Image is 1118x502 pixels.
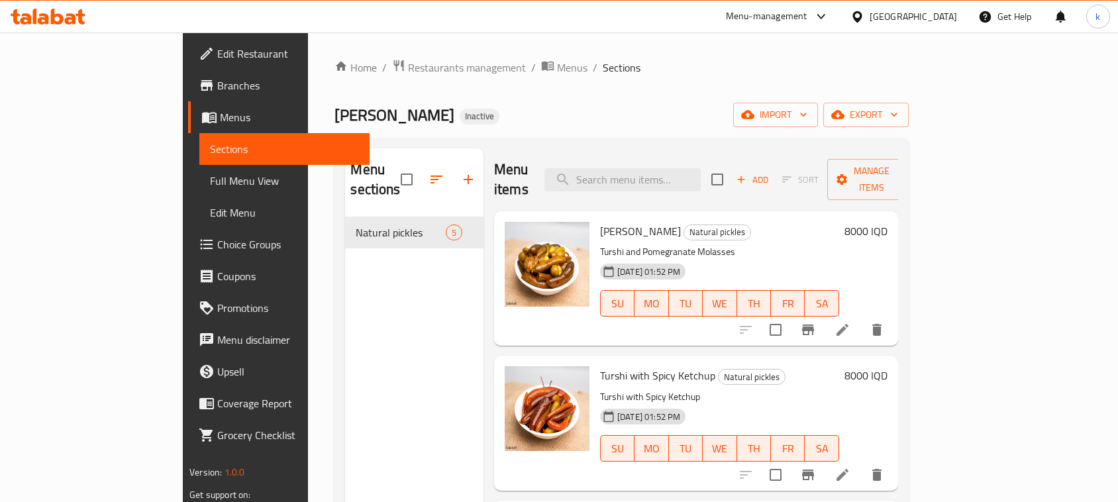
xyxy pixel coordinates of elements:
button: MO [635,290,668,317]
a: Edit Restaurant [188,38,370,70]
button: SA [805,435,838,462]
button: import [733,103,818,127]
span: Add [735,172,770,187]
span: Menus [220,109,359,125]
h6: 8000 IQD [844,222,888,240]
span: [PERSON_NAME] [600,221,681,241]
button: Branch-specific-item [792,459,824,491]
a: Coupons [188,260,370,292]
button: Manage items [827,159,916,200]
span: Promotions [217,300,359,316]
a: Restaurants management [392,59,526,76]
button: FR [771,290,805,317]
span: SU [606,294,629,313]
p: Turshi and Pomegranate Molasses [600,244,839,260]
div: Menu-management [726,9,807,25]
span: Branches [217,77,359,93]
span: Turshi with Spicy Ketchup [600,366,715,385]
span: Grocery Checklist [217,427,359,443]
button: Branch-specific-item [792,314,824,346]
span: WE [708,294,731,313]
div: Inactive [460,109,499,125]
span: Natural pickles [684,225,750,240]
h2: Menu items [494,160,529,199]
span: import [744,107,807,123]
span: WE [708,439,731,458]
nav: breadcrumb [334,59,908,76]
span: Select to update [762,316,789,344]
p: Turshi with Spicy Ketchup [600,389,839,405]
button: Add section [452,164,484,195]
span: TU [674,294,697,313]
span: Edit Restaurant [217,46,359,62]
a: Menus [541,59,587,76]
a: Choice Groups [188,228,370,260]
span: TH [742,294,766,313]
span: MO [640,439,663,458]
li: / [531,60,536,75]
button: Add [731,170,774,190]
span: SA [810,439,833,458]
div: [GEOGRAPHIC_DATA] [870,9,957,24]
span: Coverage Report [217,395,359,411]
span: Upsell [217,364,359,379]
span: Sections [603,60,640,75]
h6: 8000 IQD [844,366,888,385]
input: search [544,168,701,191]
span: MO [640,294,663,313]
button: TH [737,290,771,317]
span: Natural pickles [719,370,785,385]
li: / [593,60,597,75]
span: [DATE] 01:52 PM [612,266,686,278]
span: Natural pickles [356,225,445,240]
a: Sections [199,133,370,165]
span: Select section first [774,170,827,190]
span: Add item [731,170,774,190]
span: Manage items [838,163,905,196]
span: Choice Groups [217,236,359,252]
a: Full Menu View [199,165,370,197]
button: FR [771,435,805,462]
span: Sections [210,141,359,157]
a: Menus [188,101,370,133]
nav: Menu sections [345,211,483,254]
a: Edit menu item [835,322,850,338]
button: TH [737,435,771,462]
span: FR [776,294,799,313]
a: Edit menu item [835,467,850,483]
button: WE [703,435,737,462]
span: SU [606,439,629,458]
span: Coupons [217,268,359,284]
span: TH [742,439,766,458]
span: 5 [446,226,462,239]
span: FR [776,439,799,458]
span: 1.0.0 [225,464,245,481]
button: WE [703,290,737,317]
span: SA [810,294,833,313]
span: Version: [189,464,222,481]
span: Menu disclaimer [217,332,359,348]
a: Coverage Report [188,387,370,419]
span: Sort sections [421,164,452,195]
span: Select to update [762,461,789,489]
span: TU [674,439,697,458]
a: Promotions [188,292,370,324]
span: Inactive [460,111,499,122]
a: Menu disclaimer [188,324,370,356]
button: delete [861,459,893,491]
span: [DATE] 01:52 PM [612,411,686,423]
span: Menus [557,60,587,75]
li: / [382,60,387,75]
button: delete [861,314,893,346]
span: Restaurants management [408,60,526,75]
a: Branches [188,70,370,101]
button: SU [600,290,635,317]
span: k [1095,9,1100,24]
button: SU [600,435,635,462]
span: export [834,107,898,123]
div: Natural pickles5 [345,217,483,248]
button: SA [805,290,838,317]
span: Full Menu View [210,173,359,189]
span: Select all sections [393,166,421,193]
